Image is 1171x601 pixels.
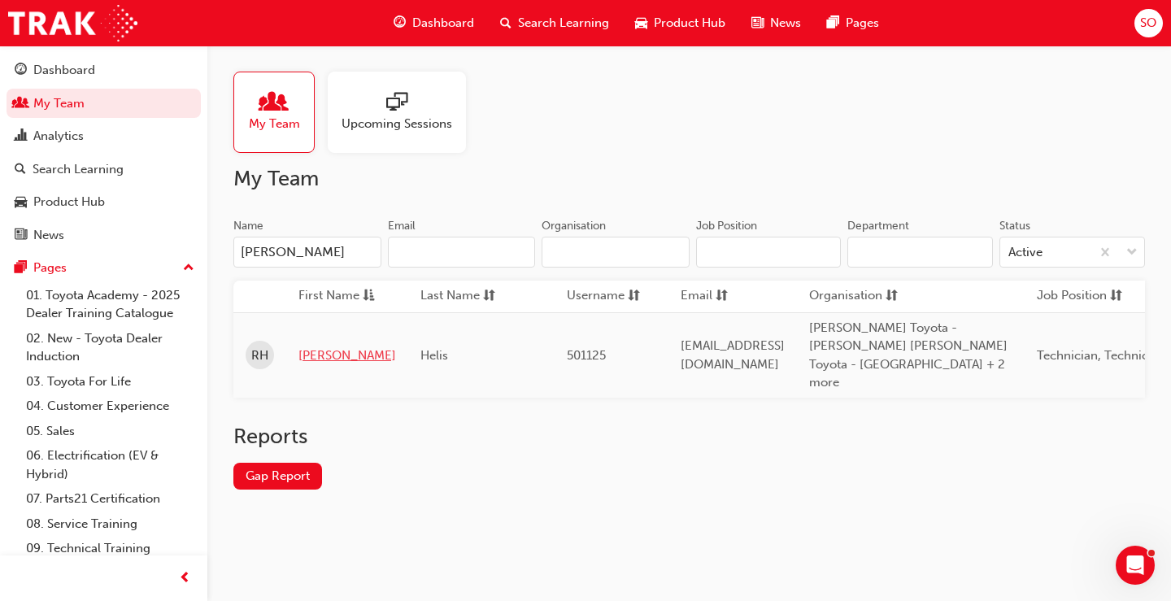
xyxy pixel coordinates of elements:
[751,13,764,33] span: news-icon
[394,13,406,33] span: guage-icon
[233,218,263,234] div: Name
[33,193,105,211] div: Product Hub
[388,237,536,268] input: Email
[15,129,27,144] span: chart-icon
[1037,286,1107,307] span: Job Position
[7,155,201,185] a: Search Learning
[33,61,95,80] div: Dashboard
[251,346,268,365] span: RH
[827,13,839,33] span: pages-icon
[15,261,27,276] span: pages-icon
[567,348,606,363] span: 501125
[15,195,27,210] span: car-icon
[7,52,201,253] button: DashboardMy TeamAnalyticsSearch LearningProduct HubNews
[20,419,201,444] a: 05. Sales
[33,259,67,277] div: Pages
[483,286,495,307] span: sorting-icon
[20,369,201,394] a: 03. Toyota For Life
[1134,9,1163,37] button: SO
[420,348,448,363] span: Helis
[298,286,388,307] button: First Nameasc-icon
[567,286,656,307] button: Usernamesorting-icon
[809,286,882,307] span: Organisation
[363,286,375,307] span: asc-icon
[233,424,1145,450] h2: Reports
[999,218,1030,234] div: Status
[420,286,510,307] button: Last Namesorting-icon
[681,286,712,307] span: Email
[386,92,407,115] span: sessionType_ONLINE_URL-icon
[33,127,84,146] div: Analytics
[20,326,201,369] a: 02. New - Toyota Dealer Induction
[567,286,625,307] span: Username
[886,286,898,307] span: sorting-icon
[487,7,622,40] a: search-iconSearch Learning
[7,55,201,85] a: Dashboard
[7,187,201,217] a: Product Hub
[696,237,842,268] input: Job Position
[716,286,728,307] span: sorting-icon
[420,286,480,307] span: Last Name
[7,253,201,283] button: Pages
[15,63,27,78] span: guage-icon
[20,486,201,512] a: 07. Parts21 Certification
[1140,14,1156,33] span: SO
[846,14,879,33] span: Pages
[500,13,511,33] span: search-icon
[635,13,647,33] span: car-icon
[628,286,640,307] span: sorting-icon
[20,283,201,326] a: 01. Toyota Academy - 2025 Dealer Training Catalogue
[8,5,137,41] img: Trak
[1126,242,1138,263] span: down-icon
[681,286,770,307] button: Emailsorting-icon
[20,394,201,419] a: 04. Customer Experience
[233,72,328,153] a: My Team
[233,463,322,490] a: Gap Report
[249,115,300,133] span: My Team
[809,320,1008,390] span: [PERSON_NAME] Toyota - [PERSON_NAME] [PERSON_NAME] Toyota - [GEOGRAPHIC_DATA] + 2 more
[1037,286,1126,307] button: Job Positionsorting-icon
[7,89,201,119] a: My Team
[328,72,479,153] a: Upcoming Sessions
[233,237,381,268] input: Name
[20,443,201,486] a: 06. Electrification (EV & Hybrid)
[388,218,416,234] div: Email
[298,286,359,307] span: First Name
[15,229,27,243] span: news-icon
[179,568,191,589] span: prev-icon
[7,121,201,151] a: Analytics
[412,14,474,33] span: Dashboard
[1116,546,1155,585] iframe: Intercom live chat
[33,226,64,245] div: News
[681,338,785,372] span: [EMAIL_ADDRESS][DOMAIN_NAME]
[770,14,801,33] span: News
[622,7,738,40] a: car-iconProduct Hub
[233,166,1145,192] h2: My Team
[518,14,609,33] span: Search Learning
[542,237,690,268] input: Organisation
[814,7,892,40] a: pages-iconPages
[20,512,201,537] a: 08. Service Training
[738,7,814,40] a: news-iconNews
[33,160,124,179] div: Search Learning
[263,92,285,115] span: people-icon
[15,97,27,111] span: people-icon
[809,286,899,307] button: Organisationsorting-icon
[381,7,487,40] a: guage-iconDashboard
[696,218,757,234] div: Job Position
[7,220,201,250] a: News
[20,536,201,561] a: 09. Technical Training
[1008,243,1043,262] div: Active
[542,218,606,234] div: Organisation
[654,14,725,33] span: Product Hub
[183,258,194,279] span: up-icon
[847,218,909,234] div: Department
[15,163,26,177] span: search-icon
[1110,286,1122,307] span: sorting-icon
[298,346,396,365] a: [PERSON_NAME]
[342,115,452,133] span: Upcoming Sessions
[847,237,993,268] input: Department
